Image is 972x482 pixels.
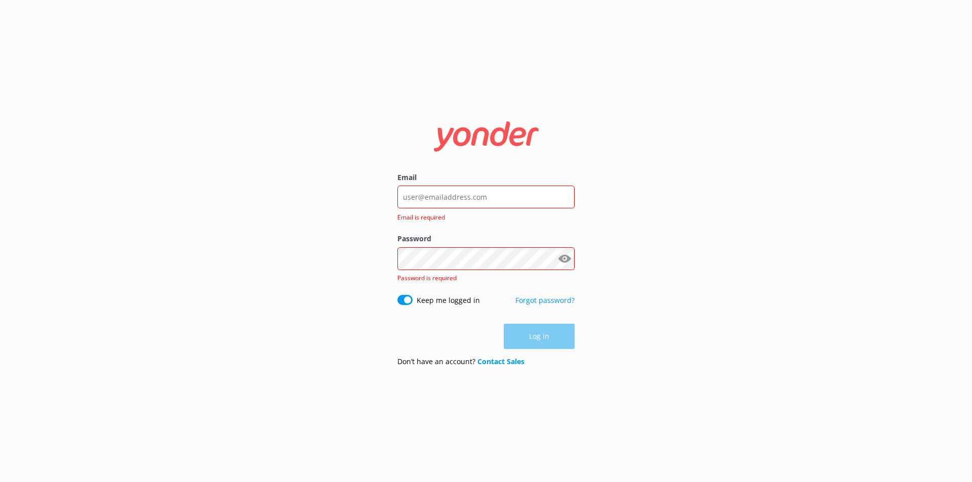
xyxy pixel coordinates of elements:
[515,295,575,305] a: Forgot password?
[397,356,524,367] p: Don’t have an account?
[397,212,569,222] span: Email is required
[397,274,457,282] span: Password is required
[554,248,575,269] button: Show password
[397,186,575,208] input: user@emailaddress.com
[417,295,480,306] label: Keep me logged in
[477,357,524,366] a: Contact Sales
[397,233,575,244] label: Password
[397,172,575,183] label: Email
